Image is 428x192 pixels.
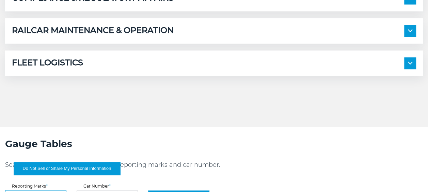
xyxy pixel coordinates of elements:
[12,57,83,69] h5: FLEET LOGISTICS
[77,184,138,188] label: Car Number
[5,184,66,188] label: Reporting Marks
[12,25,174,37] h5: RAILCAR MAINTENANCE & OPERATION
[408,29,412,32] img: arrow
[5,137,317,150] h2: Gauge Tables
[5,160,317,169] p: Search our tank car gauge tables by reporting marks and car number.
[14,162,120,175] button: Do Not Sell or Share My Personal Information
[408,62,412,64] img: arrow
